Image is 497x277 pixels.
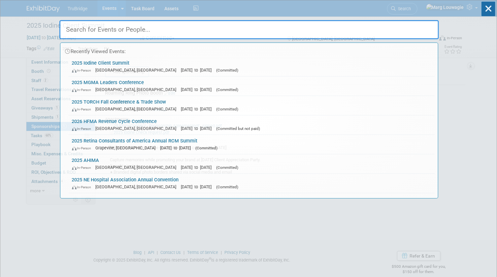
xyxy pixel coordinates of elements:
span: [DATE] to [DATE] [181,87,215,92]
span: [DATE] to [DATE] [181,165,215,170]
span: (Committed) [216,107,239,111]
span: In-Person [72,185,94,189]
span: [DATE] to [DATE] [181,184,215,189]
input: Search for Events or People... [59,20,439,39]
span: (Committed) [216,165,239,170]
span: [GEOGRAPHIC_DATA], [GEOGRAPHIC_DATA] [96,126,180,131]
span: In-Person [72,166,94,170]
a: 2025 NE Hospital Association Annual Convention In-Person [GEOGRAPHIC_DATA], [GEOGRAPHIC_DATA] [DA... [69,174,435,193]
span: [DATE] to [DATE] [181,107,215,111]
span: [GEOGRAPHIC_DATA], [GEOGRAPHIC_DATA] [96,184,180,189]
span: [GEOGRAPHIC_DATA], [GEOGRAPHIC_DATA] [96,107,180,111]
span: Grapevine, [GEOGRAPHIC_DATA] [96,145,159,150]
span: [GEOGRAPHIC_DATA], [GEOGRAPHIC_DATA] [96,165,180,170]
span: (Committed) [196,146,218,150]
a: 2025 Retina Consultants of America Annual RCM Summit In-Person Grapevine, [GEOGRAPHIC_DATA] [DATE... [69,135,435,154]
a: 2025 TORCH Fall Conference & Trade Show In-Person [GEOGRAPHIC_DATA], [GEOGRAPHIC_DATA] [DATE] to ... [69,96,435,115]
span: [GEOGRAPHIC_DATA], [GEOGRAPHIC_DATA] [96,68,180,73]
span: In-Person [72,88,94,92]
span: [GEOGRAPHIC_DATA], [GEOGRAPHIC_DATA] [96,87,180,92]
a: 2025 Iodine Client Summit In-Person [GEOGRAPHIC_DATA], [GEOGRAPHIC_DATA] [DATE] to [DATE] (Commit... [69,57,435,76]
span: (Committed) [216,185,239,189]
a: 2025 MGMA Leaders Conference In-Person [GEOGRAPHIC_DATA], [GEOGRAPHIC_DATA] [DATE] to [DATE] (Com... [69,77,435,96]
div: Recently Viewed Events: [64,43,435,57]
a: 2025 AHIMA In-Person [GEOGRAPHIC_DATA], [GEOGRAPHIC_DATA] [DATE] to [DATE] (Committed) [69,154,435,173]
span: [DATE] to [DATE] [160,145,194,150]
span: (Committed but not paid) [216,126,260,131]
span: In-Person [72,127,94,131]
span: [DATE] to [DATE] [181,126,215,131]
a: 2026 HFMA Revenue Cycle Conference In-Person [GEOGRAPHIC_DATA], [GEOGRAPHIC_DATA] [DATE] to [DATE... [69,115,435,135]
span: [DATE] to [DATE] [181,68,215,73]
span: In-Person [72,68,94,73]
span: In-Person [72,146,94,150]
span: In-Person [72,107,94,111]
span: (Committed) [216,87,239,92]
span: (Committed) [216,68,239,73]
